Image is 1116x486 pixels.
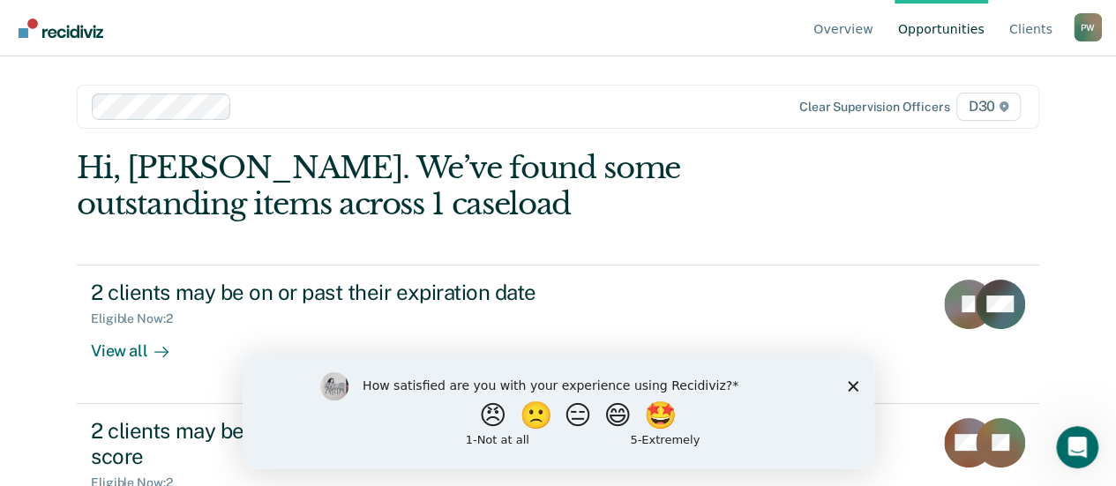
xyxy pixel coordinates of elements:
a: 2 clients may be on or past their expiration dateEligible Now:2View all [77,265,1039,404]
div: View all [91,326,190,361]
div: Eligible Now : 2 [91,311,186,326]
div: Hi, [PERSON_NAME]. We’ve found some outstanding items across 1 caseload [77,150,846,222]
span: D30 [956,93,1020,121]
div: 2 clients may be on or past their expiration date [91,280,710,305]
iframe: Survey by Kim from Recidiviz [243,355,874,468]
button: Profile dropdown button [1074,13,1102,41]
iframe: Intercom live chat [1056,426,1098,468]
div: P W [1074,13,1102,41]
div: 2 clients may be supervised at a higher level than their latest risk score [91,418,710,469]
img: Recidiviz [19,19,103,38]
div: Clear supervision officers [799,100,949,115]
